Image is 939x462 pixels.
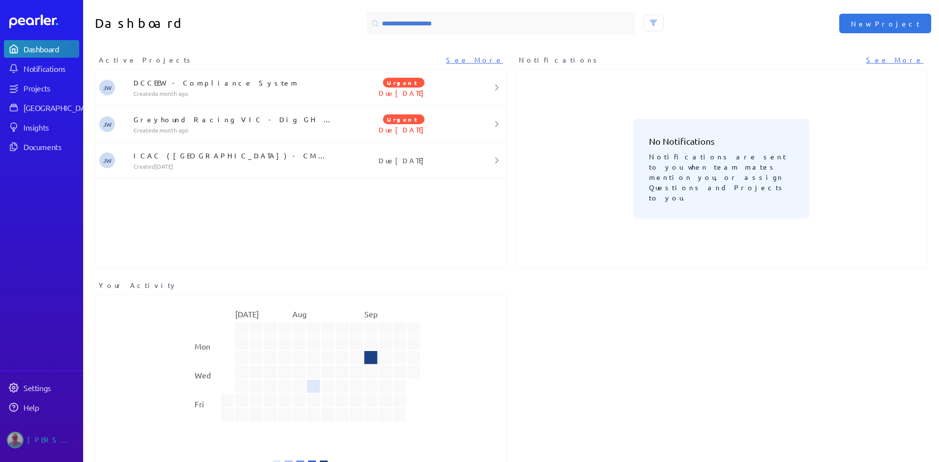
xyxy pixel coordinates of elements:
[292,309,307,319] text: Aug
[4,60,79,77] a: Notifications
[9,15,79,28] a: Dashboard
[27,432,76,448] div: [PERSON_NAME]
[23,122,78,132] div: Insights
[23,103,96,112] div: [GEOGRAPHIC_DATA]
[134,89,335,97] p: Created a month ago
[649,134,794,148] h3: No Notifications
[364,309,378,319] text: Sep
[4,118,79,136] a: Insights
[23,44,78,54] div: Dashboard
[235,309,259,319] text: [DATE]
[4,99,79,116] a: [GEOGRAPHIC_DATA]
[4,379,79,396] a: Settings
[4,398,79,416] a: Help
[134,162,335,170] p: Created [DATE]
[7,432,23,448] img: Jason Riches
[4,138,79,155] a: Documents
[99,55,194,65] span: Active Projects
[134,114,335,124] p: Greyhound Racing VIC - Dig GH Lifecyle Tracking
[335,125,472,134] p: Due [DATE]
[23,142,78,152] div: Documents
[99,280,178,290] span: Your Activity
[195,370,211,380] text: Wed
[23,383,78,393] div: Settings
[134,78,335,88] p: DCCEEW - Compliance System
[134,126,335,134] p: Created a month ago
[195,341,210,351] text: Mon
[99,80,115,95] span: Jeremy Williams
[446,55,503,65] a: See More
[519,55,600,65] span: Notifications
[383,114,425,124] span: Urgent
[4,79,79,97] a: Projects
[99,116,115,132] span: Jeremy Williams
[134,151,335,160] p: ICAC ([GEOGRAPHIC_DATA]) - CMS - Invitation to Supply
[99,153,115,168] span: Jeremy Williams
[23,83,78,93] div: Projects
[4,428,79,452] a: Jason Riches's photo[PERSON_NAME]
[383,78,425,88] span: Urgent
[335,88,472,98] p: Due [DATE]
[23,402,78,412] div: Help
[95,12,297,35] h1: Dashboard
[23,64,78,73] div: Notifications
[649,148,794,203] p: Notifications are sent to you when team mates mention you, or assign Questions and Projects to you.
[4,40,79,58] a: Dashboard
[335,155,472,165] p: Due [DATE]
[839,14,931,33] button: New Project
[866,55,923,65] a: See More
[851,19,919,28] span: New Project
[195,399,204,409] text: Fri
